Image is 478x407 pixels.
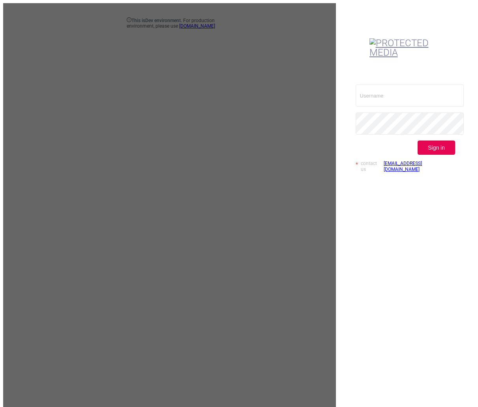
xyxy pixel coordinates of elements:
span: Sign in [428,144,445,151]
span: contact us [361,161,382,172]
input: Username [356,84,464,107]
button: Sign in [418,141,455,155]
img: Protected Media [369,38,441,57]
a: [EMAIL_ADDRESS][DOMAIN_NAME] [384,161,455,172]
